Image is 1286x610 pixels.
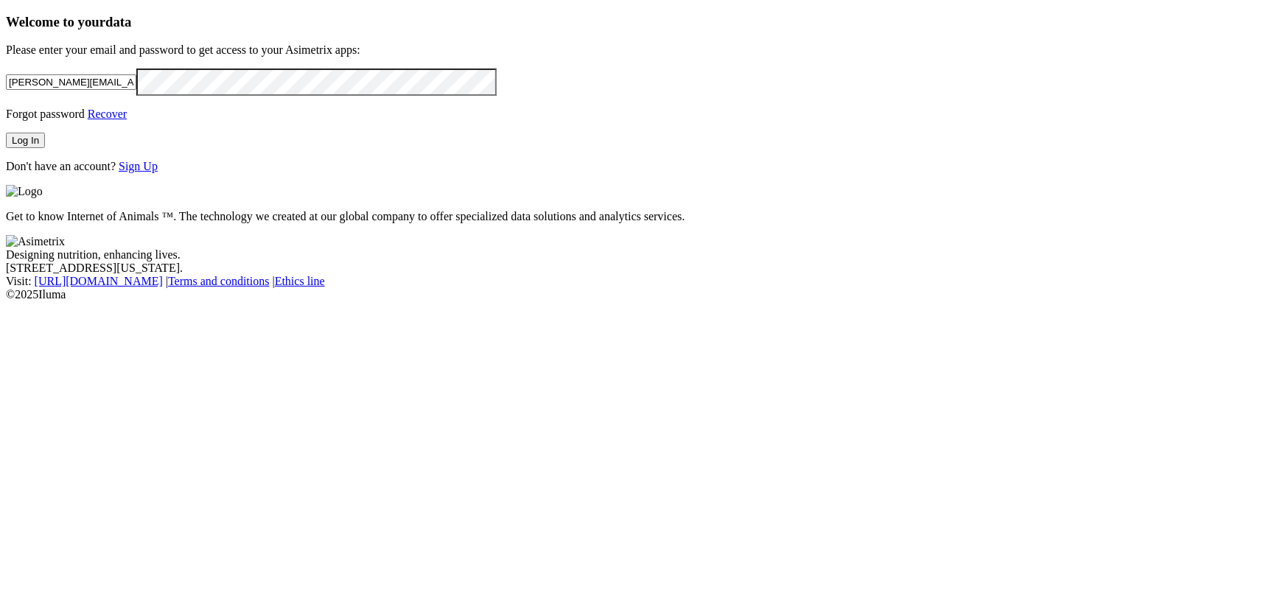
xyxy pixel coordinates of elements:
p: Don't have an account? [6,160,1280,173]
div: © 2025 Iluma [6,288,1280,301]
a: [URL][DOMAIN_NAME] [35,275,163,287]
p: Please enter your email and password to get access to your Asimetrix apps: [6,43,1280,57]
div: Designing nutrition, enhancing lives. [6,248,1280,262]
p: Get to know Internet of Animals ™. The technology we created at our global company to offer speci... [6,210,1280,223]
a: Terms and conditions [168,275,270,287]
img: Logo [6,185,43,198]
span: data [105,14,131,29]
a: Recover [88,108,127,120]
h3: Welcome to your [6,14,1280,30]
img: Asimetrix [6,235,65,248]
a: Sign Up [119,160,158,172]
p: Forgot password [6,108,1280,121]
button: Log In [6,133,45,148]
input: Your email [6,74,136,90]
a: Ethics line [275,275,325,287]
div: [STREET_ADDRESS][US_STATE]. [6,262,1280,275]
div: Visit : | | [6,275,1280,288]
